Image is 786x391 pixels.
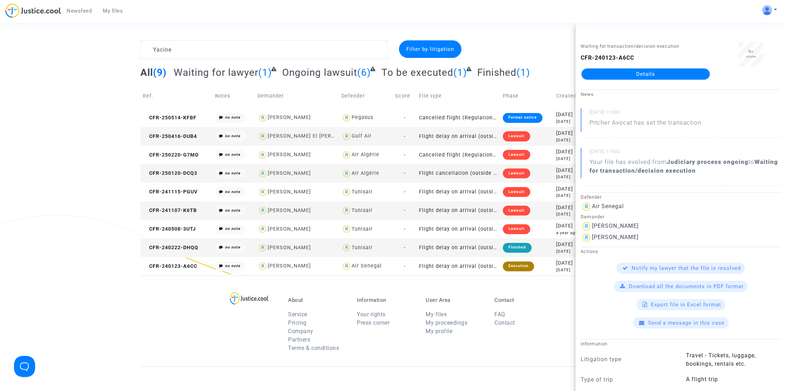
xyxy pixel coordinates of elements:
[225,115,240,120] i: no note
[258,113,268,123] img: icon-user.svg
[686,352,756,367] span: Travel - Tickets, luggage, bookings, rentals etc.
[417,164,500,183] td: Flight cancellation (outside of EU - Montreal Convention)
[417,183,500,201] td: Flight delay on arrival (outside of EU - Montreal Convention)
[140,84,213,108] td: Ref.
[288,311,307,318] a: Service
[581,355,675,364] p: Litigation type
[426,328,452,334] a: My profile
[426,319,467,326] a: My proceedings
[268,263,311,269] div: [PERSON_NAME]
[503,187,530,197] div: Lawsuit
[632,265,741,271] span: Notify my lawyer that the file is resolved
[589,148,781,158] small: [DATE] 11h00
[404,133,406,139] span: -
[352,189,373,195] div: Tunisair
[268,207,311,213] div: [PERSON_NAME]
[592,223,639,229] div: [PERSON_NAME]
[426,297,484,303] p: User Area
[556,222,591,230] div: [DATE]
[406,46,454,52] span: Filter by litigation
[404,152,406,158] span: -
[357,67,371,78] span: (6)
[341,243,352,253] img: icon-user.svg
[225,208,240,213] i: no note
[417,238,500,257] td: Flight delay on arrival (outside of EU - Montreal Convention)
[341,187,352,197] img: icon-user.svg
[288,319,307,326] a: Pricing
[268,152,311,158] div: [PERSON_NAME]
[97,6,128,16] a: My files
[352,245,373,251] div: Tunisair
[341,113,352,123] img: icon-user.svg
[629,283,744,290] span: Download all the documents in PDF format
[258,67,272,78] span: (1)
[494,311,505,318] a: FAQ
[213,84,255,108] td: Notes
[352,207,373,213] div: Tunisair
[268,189,311,195] div: [PERSON_NAME]
[667,158,748,165] b: Judiciary process ongoing
[556,167,591,174] div: [DATE]
[556,111,591,119] div: [DATE]
[174,67,258,78] span: Waiting for lawyer
[288,336,310,343] a: Partners
[556,267,591,273] div: [DATE]
[352,263,382,269] div: Air Senegal
[268,245,311,251] div: [PERSON_NAME]
[288,297,346,303] p: About
[268,114,311,120] div: [PERSON_NAME]
[404,226,406,232] span: -
[404,115,406,121] span: -
[581,194,602,200] small: Defender
[225,134,240,138] i: no note
[581,341,607,346] small: Information
[426,311,447,318] a: My files
[61,6,97,16] a: Newsfeed
[67,8,92,14] span: Newsfeed
[556,130,591,137] div: [DATE]
[503,168,530,178] div: Lawsuit
[357,311,386,318] a: Your rights
[14,356,35,377] iframe: Help Scout Beacon - Open
[268,133,362,139] div: [PERSON_NAME] El [PERSON_NAME]
[494,319,515,326] a: Contact
[556,185,591,193] div: [DATE]
[341,131,352,141] img: icon-user.svg
[581,44,679,49] small: Waiting for transaction/decision execution
[352,114,373,120] div: Pegasus
[417,146,500,164] td: Cancelled flight (Regulation EC 261/2004)
[341,168,352,179] img: icon-user.svg
[404,207,406,213] span: -
[746,49,756,58] span: No score
[556,248,591,254] div: [DATE]
[258,131,268,141] img: icon-user.svg
[225,190,240,194] i: no note
[258,261,268,271] img: icon-user.svg
[357,319,389,326] a: Press corner
[143,189,198,195] span: CFR-241115-PGUV
[417,127,500,146] td: Flight delay on arrival (outside of EU - Montreal Convention)
[225,171,240,175] i: no note
[5,4,61,18] img: jc-logo.svg
[503,131,530,141] div: Lawsuit
[225,152,240,157] i: no note
[288,345,339,351] a: Terms & conditions
[341,261,352,271] img: icon-user.svg
[556,211,591,217] div: [DATE]
[556,241,591,248] div: [DATE]
[230,292,269,305] img: logo-lg.svg
[143,226,196,232] span: CFR-240508-3UTJ
[500,84,554,108] td: Phase
[651,301,721,308] span: Export file in Excel format
[255,84,339,108] td: Demander
[581,221,592,232] img: icon-user.svg
[258,150,268,160] img: icon-user.svg
[404,263,406,269] span: -
[417,257,500,276] td: Flight delay on arrival (outside of EU - Montreal Convention)
[258,187,268,197] img: icon-user.svg
[503,206,530,216] div: Lawsuit
[581,201,592,212] img: icon-user.svg
[143,115,196,121] span: CFR-250514-KFBF
[417,84,500,108] td: File type
[341,206,352,216] img: icon-user.svg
